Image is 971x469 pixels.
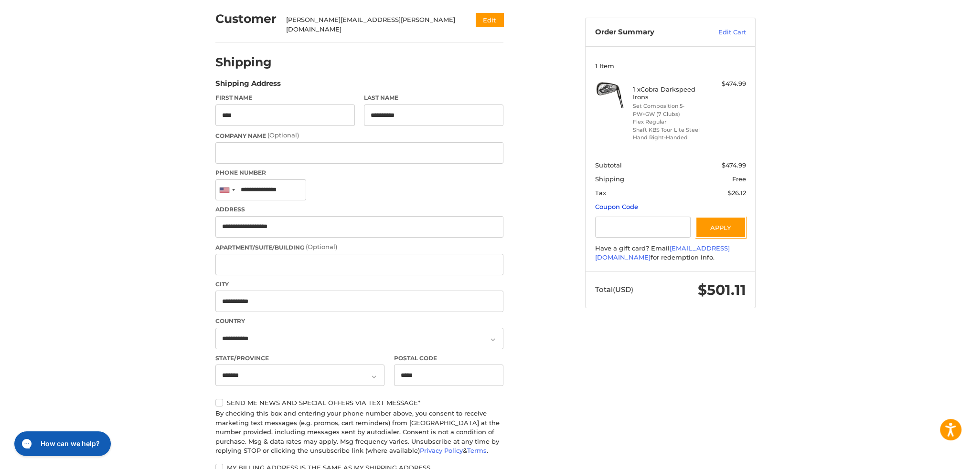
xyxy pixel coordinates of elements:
[595,244,746,262] div: Have a gift card? Email for redemption info.
[215,317,503,325] label: Country
[633,126,706,134] li: Shaft KBS Tour Lite Steel
[698,28,746,37] a: Edit Cart
[633,102,706,118] li: Set Composition 5-PW+GW (7 Clubs)
[394,354,504,363] label: Postal Code
[286,15,458,34] div: [PERSON_NAME][EMAIL_ADDRESS][PERSON_NAME][DOMAIN_NAME]
[595,28,698,37] h3: Order Summary
[698,281,746,299] span: $501.11
[633,134,706,142] li: Hand Right-Handed
[633,118,706,126] li: Flex Regular
[215,78,281,94] legend: Shipping Address
[306,243,337,250] small: (Optional)
[215,11,277,26] h2: Customer
[728,189,746,197] span: $26.12
[595,285,633,294] span: Total (USD)
[633,85,706,101] h4: 1 x Cobra Darkspeed Irons
[595,161,622,169] span: Subtotal
[476,13,503,27] button: Edit
[216,180,238,200] div: United States: +1
[467,447,487,454] a: Terms
[215,94,355,102] label: First Name
[595,203,638,210] a: Coupon Code
[708,79,746,89] div: $474.99
[595,217,691,238] input: Gift Certificate or Coupon Code
[215,168,503,177] label: Phone Number
[595,175,624,183] span: Shipping
[695,217,746,238] button: Apply
[10,428,113,459] iframe: Gorgias live chat messenger
[420,447,463,454] a: Privacy Policy
[595,189,606,197] span: Tax
[215,354,384,363] label: State/Province
[722,161,746,169] span: $474.99
[215,280,503,289] label: City
[215,242,503,252] label: Apartment/Suite/Building
[215,409,503,456] div: By checking this box and entering your phone number above, you consent to receive marketing text ...
[215,131,503,140] label: Company Name
[595,62,746,70] h3: 1 Item
[215,205,503,214] label: Address
[732,175,746,183] span: Free
[215,55,272,70] h2: Shipping
[364,94,503,102] label: Last Name
[215,399,503,406] label: Send me news and special offers via text message*
[267,131,299,139] small: (Optional)
[892,443,971,469] iframe: Google Customer Reviews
